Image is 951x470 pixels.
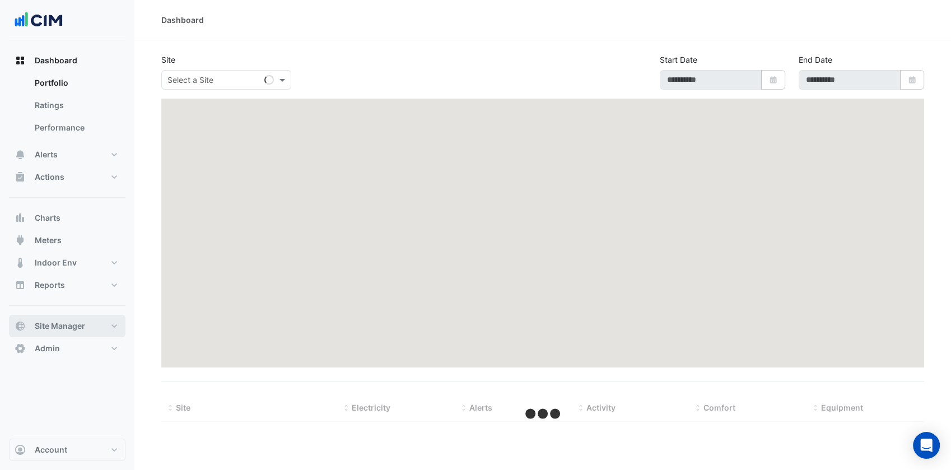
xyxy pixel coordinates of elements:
[176,403,190,412] span: Site
[26,117,125,139] a: Performance
[35,171,64,183] span: Actions
[35,343,60,354] span: Admin
[15,171,26,183] app-icon: Actions
[9,274,125,296] button: Reports
[9,49,125,72] button: Dashboard
[161,14,204,26] div: Dashboard
[15,235,26,246] app-icon: Meters
[821,403,863,412] span: Equipment
[352,403,390,412] span: Electricity
[9,439,125,461] button: Account
[799,54,832,66] label: End Date
[469,403,492,412] span: Alerts
[15,280,26,291] app-icon: Reports
[9,315,125,337] button: Site Manager
[15,343,26,354] app-icon: Admin
[9,166,125,188] button: Actions
[35,149,58,160] span: Alerts
[586,403,616,412] span: Activity
[35,444,67,455] span: Account
[35,320,85,332] span: Site Manager
[9,143,125,166] button: Alerts
[913,432,940,459] div: Open Intercom Messenger
[660,54,697,66] label: Start Date
[35,235,62,246] span: Meters
[9,252,125,274] button: Indoor Env
[13,9,64,31] img: Company Logo
[26,72,125,94] a: Portfolio
[9,207,125,229] button: Charts
[15,320,26,332] app-icon: Site Manager
[15,257,26,268] app-icon: Indoor Env
[15,149,26,160] app-icon: Alerts
[9,72,125,143] div: Dashboard
[703,403,735,412] span: Comfort
[35,55,77,66] span: Dashboard
[35,212,60,224] span: Charts
[15,55,26,66] app-icon: Dashboard
[161,54,175,66] label: Site
[35,257,77,268] span: Indoor Env
[15,212,26,224] app-icon: Charts
[26,94,125,117] a: Ratings
[35,280,65,291] span: Reports
[9,337,125,360] button: Admin
[9,229,125,252] button: Meters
